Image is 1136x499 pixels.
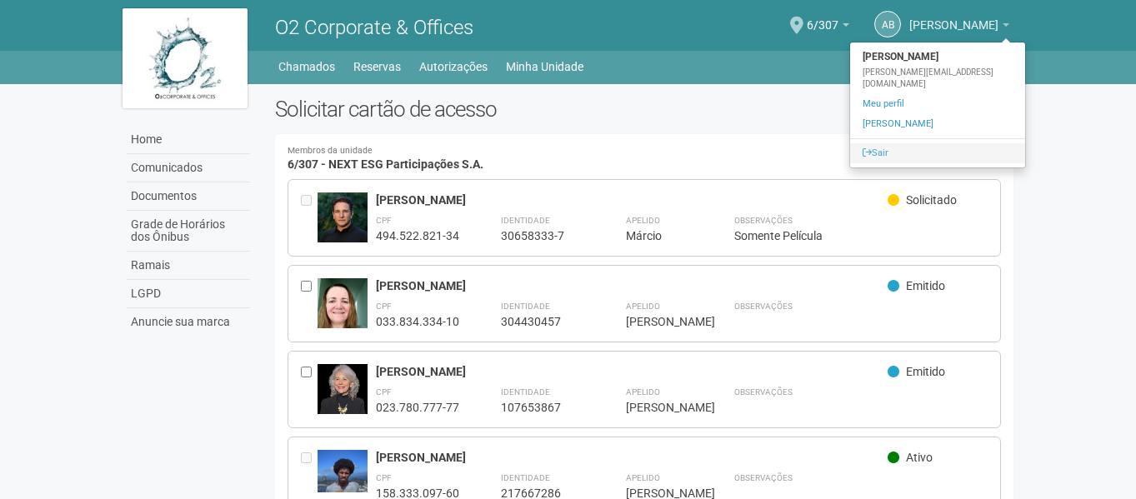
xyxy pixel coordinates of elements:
[734,216,793,225] strong: Observações
[376,228,459,243] div: 494.522.821-34
[626,216,660,225] strong: Apelido
[127,211,250,252] a: Grade de Horários dos Ônibus
[906,451,933,464] span: Ativo
[906,365,945,378] span: Emitido
[123,8,248,108] img: logo.jpg
[127,308,250,336] a: Anuncie sua marca
[850,143,1025,163] a: Sair
[278,55,335,78] a: Chamados
[376,473,392,482] strong: CPF
[626,387,660,397] strong: Apelido
[376,314,459,329] div: 033.834.334-10
[318,450,368,492] img: user.jpg
[288,147,1002,171] h4: 6/307 - NEXT ESG Participações S.A.
[501,400,584,415] div: 107653867
[376,400,459,415] div: 023.780.777-77
[850,47,1025,67] strong: [PERSON_NAME]
[376,387,392,397] strong: CPF
[734,228,988,243] div: Somente Película
[734,473,793,482] strong: Observações
[734,387,793,397] strong: Observações
[127,126,250,154] a: Home
[626,400,693,415] div: [PERSON_NAME]
[127,154,250,182] a: Comunicados
[127,280,250,308] a: LGPD
[127,252,250,280] a: Ramais
[376,278,888,293] div: [PERSON_NAME]
[376,216,392,225] strong: CPF
[501,228,584,243] div: 30658333-7
[288,147,1002,156] small: Membros da unidade
[318,192,368,242] img: user.jpg
[626,314,693,329] div: [PERSON_NAME]
[376,302,392,311] strong: CPF
[501,302,550,311] strong: Identidade
[376,450,888,465] div: [PERSON_NAME]
[906,279,945,292] span: Emitido
[807,2,838,32] span: 6/307
[376,364,888,379] div: [PERSON_NAME]
[318,364,368,442] img: user.jpg
[501,314,584,329] div: 304430457
[275,97,1014,122] h2: Solicitar cartão de acesso
[376,192,888,207] div: [PERSON_NAME]
[626,473,660,482] strong: Apelido
[501,216,550,225] strong: Identidade
[353,55,401,78] a: Reservas
[850,114,1025,134] a: [PERSON_NAME]
[909,21,1009,34] a: [PERSON_NAME]
[807,21,849,34] a: 6/307
[501,473,550,482] strong: Identidade
[301,192,318,243] div: Entre em contato com a Aministração para solicitar o cancelamento ou 2a via
[850,67,1025,90] div: [PERSON_NAME][EMAIL_ADDRESS][DOMAIN_NAME]
[318,278,368,345] img: user.jpg
[419,55,488,78] a: Autorizações
[506,55,583,78] a: Minha Unidade
[850,94,1025,114] a: Meu perfil
[127,182,250,211] a: Documentos
[906,193,957,207] span: Solicitado
[275,16,473,39] span: O2 Corporate & Offices
[734,302,793,311] strong: Observações
[909,2,998,32] span: Alfredo Barbosa Neto
[874,11,901,37] a: AB
[501,387,550,397] strong: Identidade
[626,302,660,311] strong: Apelido
[626,228,693,243] div: Márcio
